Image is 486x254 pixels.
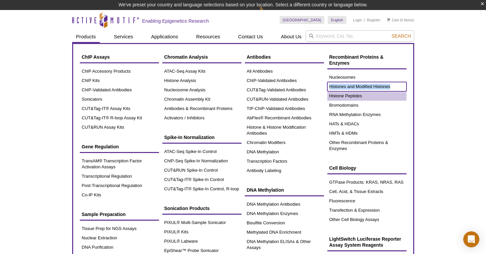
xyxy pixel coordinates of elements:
a: CUT&Tag-IT® R-loop Assay Kit [80,113,159,123]
a: Tissue Prep for NGS Assays [80,224,159,233]
a: RNA Methylation Enzymes [327,110,407,119]
a: DNA Methylation [245,184,324,196]
a: CUT&RUN-Validated Antibodies [245,95,324,104]
a: Sonicators [80,95,159,104]
a: Cell Biology [327,162,407,174]
span: Cell Biology [329,165,356,171]
a: About Us [277,30,306,43]
a: Transcriptional Regulation [80,172,159,181]
li: | [364,16,365,24]
a: Co-IP Kits [80,190,159,200]
a: GTPase Products: KRAS, NRAS, RAS [327,178,407,187]
a: Bromodomains [327,101,407,110]
a: Histones and Modified Histones [327,82,407,91]
a: LightSwitch Luciferase Reporter Assay System Reagents [327,233,407,251]
a: DNA Methylation Enzymes [245,209,324,218]
a: Cart [387,18,399,22]
a: Register [367,18,380,22]
a: Chromatin Analysis [162,51,241,63]
a: AbFlex® Recombinant Antibodies [245,113,324,123]
a: Resources [192,30,224,43]
a: Sonication Products [162,202,241,215]
a: CUT&RUN Assay Kits [80,123,159,132]
span: Search [391,33,411,39]
a: Nuclear Extraction [80,233,159,243]
a: Transcription Factors [245,157,324,166]
a: Other Cell Biology Assays [327,215,407,224]
a: Sample Preparation [80,208,159,221]
a: Activators / Inhibitors [162,113,241,123]
a: Spike-In Normalization [162,131,241,144]
a: English [328,16,346,24]
img: Change Here [259,5,277,21]
a: Post-Transcriptional Regulation [80,181,159,190]
a: Applications [147,30,182,43]
a: Nucleosome Analysis [162,85,241,95]
h2: Enabling Epigenetics Research [142,18,209,24]
img: Your Cart [387,18,390,21]
button: Search [389,33,413,39]
a: Cell, Acid, & Tissue Extracts [327,187,407,196]
span: Spike-In Normalization [164,135,215,140]
a: ChIP-Seq Spike-In Normalization [162,156,241,166]
a: CUT&Tag-IT® Assay Kits [80,104,159,113]
a: CUT&Tag-Validated Antibodies [245,85,324,95]
span: LightSwitch Luciferase Reporter Assay System Reagents [329,236,401,248]
a: TransAM® Transcription Factor Activation Assays [80,156,159,172]
span: DNA Methylation [247,187,284,193]
a: Transfection & Expression [327,206,407,215]
a: DNA Methylation ELISAs & Other Assays [245,237,324,252]
a: DNA Methylation [245,147,324,157]
a: ATAC-Seq Assay Kits [162,67,241,76]
a: Histone Analysis [162,76,241,85]
a: ATAC-Seq Spike-In Control [162,147,241,156]
a: Methylated DNA Enrichment [245,228,324,237]
a: PIXUL® Multi-Sample Sonicator [162,218,241,227]
a: ChIP Kits [80,76,159,85]
a: Fluorescence [327,196,407,206]
span: Gene Regulation [82,144,119,149]
a: Contact Us [234,30,267,43]
a: DNA Methylation Antibodies [245,200,324,209]
a: Chromatin Assembly Kit [162,95,241,104]
a: PIXUL® Kits [162,227,241,237]
a: [GEOGRAPHIC_DATA] [280,16,325,24]
a: Bisulfite Conversion [245,218,324,228]
a: PIXUL® Labware [162,237,241,246]
a: Login [353,18,362,22]
a: ChIP Assays [80,51,159,63]
input: Keyword, Cat. No. [306,30,414,42]
a: CUT&Tag-IT® Spike-In Control [162,175,241,184]
a: ChIP-Validated Antibodies [245,76,324,85]
span: Sonication Products [164,206,210,211]
a: Histone & Histone Modification Antibodies [245,123,324,138]
a: Chromatin Modifiers [245,138,324,147]
span: Chromatin Analysis [164,54,208,60]
a: Gene Regulation [80,140,159,153]
a: HATs & HDACs [327,119,407,129]
a: Antibody Labeling [245,166,324,175]
a: Services [110,30,137,43]
span: ChIP Assays [82,54,110,60]
a: Recombinant Proteins & Enzymes [327,51,407,69]
span: Antibodies [247,54,271,60]
a: TIP-ChIP-Validated Antibodies [245,104,324,113]
div: Open Intercom Messenger [463,231,479,247]
a: Antibodies & Recombinant Proteins [162,104,241,113]
a: ChIP-Validated Antibodies [80,85,159,95]
a: CUT&Tag-IT® Spike-In Control, R-loop [162,184,241,194]
span: Sample Preparation [82,212,126,217]
a: Antibodies [245,51,324,63]
a: Histone Peptides [327,91,407,101]
a: DNA Purification [80,243,159,252]
a: All Antibodies [245,67,324,76]
a: Products [72,30,100,43]
span: Recombinant Proteins & Enzymes [329,54,384,66]
a: HMTs & HDMs [327,129,407,138]
li: (0 items) [387,16,414,24]
a: ChIP Accessory Products [80,67,159,76]
a: CUT&RUN Spike-In Control [162,166,241,175]
a: Nucleosomes [327,73,407,82]
a: Other Recombinant Proteins & Enzymes [327,138,407,153]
